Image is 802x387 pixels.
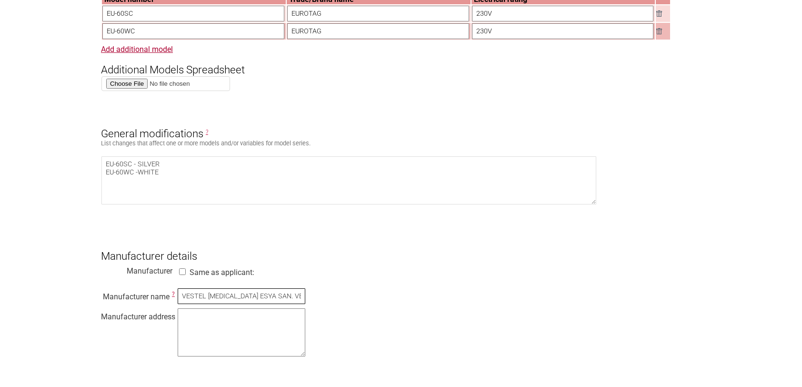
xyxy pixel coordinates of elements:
div: Manufacturer address [101,310,172,319]
span: This is the name of the manufacturer of the electrical product to be approved. [172,291,175,297]
div: Manufacturer name [101,290,172,299]
span: General Modifications are changes that affect one or more models. E.g. Alternative brand names or... [206,129,208,135]
h3: Additional Models Spreadsheet [101,48,701,76]
img: Remove [656,28,662,34]
h3: General modifications [101,111,701,140]
h3: Manufacturer details [101,234,701,262]
small: List changes that affect one or more models and/or variables for model series. [101,140,311,147]
div: Manufacturer [101,264,172,274]
a: Add additional model [101,45,173,54]
label: Same as applicant: [190,268,254,277]
img: Remove [656,10,662,17]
